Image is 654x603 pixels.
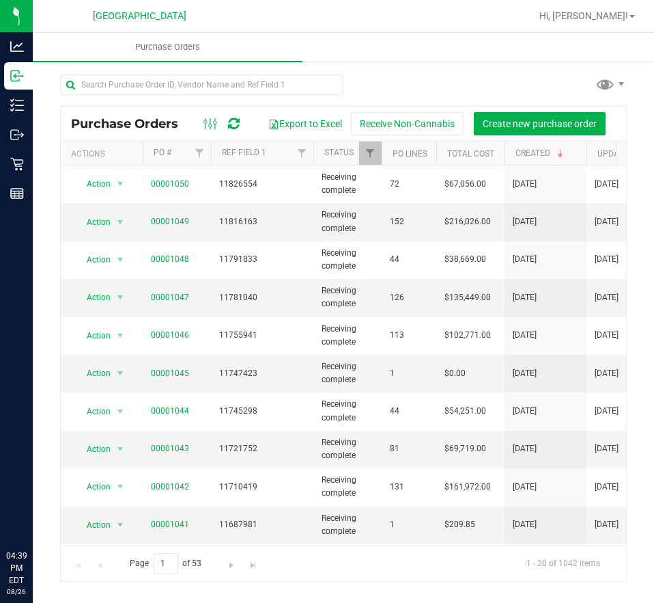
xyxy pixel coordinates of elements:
span: Receiving complete [322,323,373,349]
button: Create new purchase order [474,112,606,135]
span: select [112,440,129,459]
span: Receiving complete [322,474,373,500]
span: Receiving complete [322,398,373,424]
span: Receiving complete [322,171,373,197]
span: Receiving complete [322,436,373,462]
span: [DATE] [595,215,619,228]
span: [DATE] [513,367,537,380]
span: 44 [390,405,428,418]
span: [DATE] [513,253,537,266]
span: select [112,288,129,307]
inline-svg: Inbound [10,69,24,83]
span: Action [74,440,111,459]
input: Search Purchase Order ID, Vendor Name and Ref Field 1 [60,75,343,95]
input: 1 [154,553,178,574]
span: [DATE] [513,481,537,494]
span: Receiving complete [322,284,373,310]
a: 00001046 [151,330,189,340]
span: Purchase Orders [71,116,192,131]
a: 00001041 [151,520,189,529]
a: 00001042 [151,482,189,492]
button: Receive Non-Cannabis [351,112,464,135]
iframe: Resource center [14,494,55,535]
span: select [112,250,129,269]
inline-svg: Outbound [10,128,24,142]
span: [DATE] [513,215,537,228]
span: 11755941 [219,329,305,342]
span: [DATE] [513,329,537,342]
span: select [112,213,129,232]
span: select [112,477,129,496]
span: $69,719.00 [444,442,486,455]
span: Action [74,326,111,345]
span: Action [74,402,111,421]
span: [GEOGRAPHIC_DATA] [93,10,186,22]
a: Created [515,148,566,158]
a: Purchase Orders [33,33,302,62]
span: select [112,402,129,421]
button: Export to Excel [259,112,351,135]
span: 11687981 [219,518,305,531]
span: $209.85 [444,518,475,531]
a: Status [324,148,354,157]
span: 81 [390,442,428,455]
span: Purchase Orders [117,41,218,53]
span: Receiving complete [322,247,373,273]
span: 72 [390,178,428,191]
a: Filter [291,142,313,165]
a: 00001049 [151,217,189,226]
a: PO # [154,148,171,157]
span: 11816163 [219,215,305,228]
span: 11826554 [219,178,305,191]
span: $161,972.00 [444,481,491,494]
span: Action [74,288,111,307]
span: Action [74,213,111,232]
inline-svg: Retail [10,157,24,171]
span: 1 [390,518,428,531]
span: [DATE] [513,442,537,455]
iframe: Resource center unread badge [40,492,57,508]
inline-svg: Reports [10,187,24,200]
a: Updated [597,149,634,159]
a: Ref Field 1 [222,148,266,157]
span: [DATE] [595,329,619,342]
span: [DATE] [595,253,619,266]
span: 11747423 [219,367,305,380]
span: [DATE] [513,178,537,191]
span: select [112,326,129,345]
a: 00001050 [151,179,189,189]
span: [DATE] [595,367,619,380]
span: [DATE] [513,518,537,531]
a: Go to the next page [222,553,242,572]
a: Go to the last page [243,553,263,572]
span: 152 [390,215,428,228]
span: select [112,515,129,535]
span: [DATE] [513,291,537,304]
span: $67,056.00 [444,178,486,191]
span: Receiving complete [322,209,373,234]
span: 44 [390,253,428,266]
span: 11791833 [219,253,305,266]
span: select [112,364,129,383]
span: Action [74,174,111,193]
div: Actions [71,149,137,159]
a: Total Cost [447,149,494,159]
span: select [112,174,129,193]
span: 11781040 [219,291,305,304]
span: Action [74,364,111,383]
span: $102,771.00 [444,329,491,342]
span: Create new purchase order [483,118,597,129]
span: $135,449.00 [444,291,491,304]
inline-svg: Inventory [10,98,24,112]
span: $216,026.00 [444,215,491,228]
a: Filter [359,142,382,165]
p: 08/26 [6,587,27,597]
span: 113 [390,329,428,342]
span: 11710419 [219,481,305,494]
span: 131 [390,481,428,494]
span: Page of 53 [118,553,213,574]
span: Action [74,477,111,496]
span: [DATE] [595,481,619,494]
p: 04:39 PM EDT [6,550,27,587]
span: Action [74,515,111,535]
